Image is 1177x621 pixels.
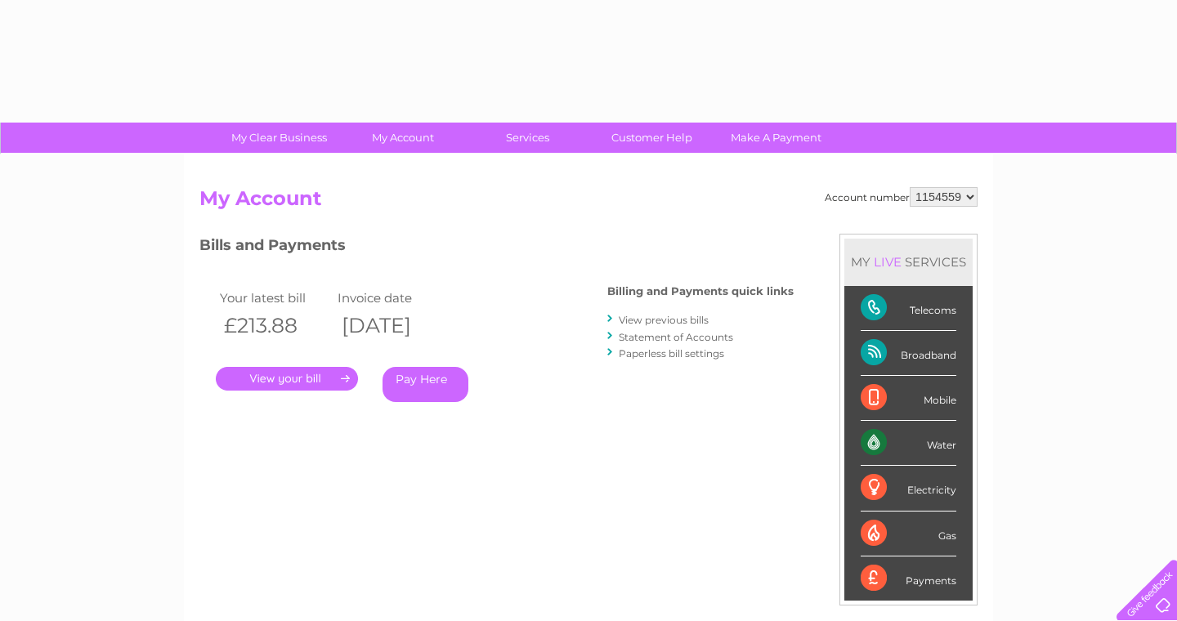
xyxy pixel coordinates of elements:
[861,286,956,331] div: Telecoms
[199,187,978,218] h2: My Account
[861,421,956,466] div: Water
[333,287,451,309] td: Invoice date
[333,309,451,342] th: [DATE]
[584,123,719,153] a: Customer Help
[844,239,973,285] div: MY SERVICES
[607,285,794,297] h4: Billing and Payments quick links
[619,331,733,343] a: Statement of Accounts
[861,466,956,511] div: Electricity
[216,367,358,391] a: .
[460,123,595,153] a: Services
[870,254,905,270] div: LIVE
[861,331,956,376] div: Broadband
[619,347,724,360] a: Paperless bill settings
[216,309,333,342] th: £213.88
[383,367,468,402] a: Pay Here
[861,376,956,421] div: Mobile
[709,123,844,153] a: Make A Payment
[861,512,956,556] div: Gas
[336,123,471,153] a: My Account
[825,187,978,207] div: Account number
[216,287,333,309] td: Your latest bill
[861,556,956,601] div: Payments
[619,314,709,326] a: View previous bills
[212,123,347,153] a: My Clear Business
[199,234,794,262] h3: Bills and Payments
